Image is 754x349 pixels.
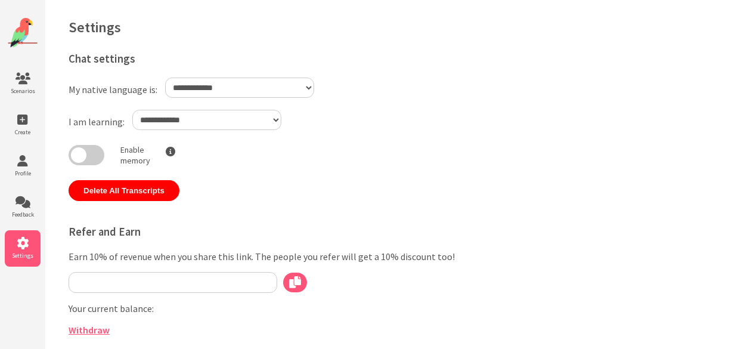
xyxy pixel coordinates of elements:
label: I am learning: [69,116,125,128]
span: Create [5,128,41,136]
h1: Settings [69,18,730,36]
a: Withdraw [69,324,110,336]
img: Website Logo [8,18,38,48]
p: Enable memory [120,144,150,166]
span: Settings [5,252,41,260]
span: Scenarios [5,87,41,95]
h3: Chat settings [69,52,466,66]
p: Earn 10% of revenue when you share this link. The people you refer will get a 10% discount too! [69,251,466,262]
p: Your current balance: [69,302,466,314]
label: My native language is: [69,84,157,95]
span: Profile [5,169,41,177]
span: Feedback [5,211,41,218]
h3: Refer and Earn [69,225,466,239]
button: Delete All Transcripts [69,180,179,201]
